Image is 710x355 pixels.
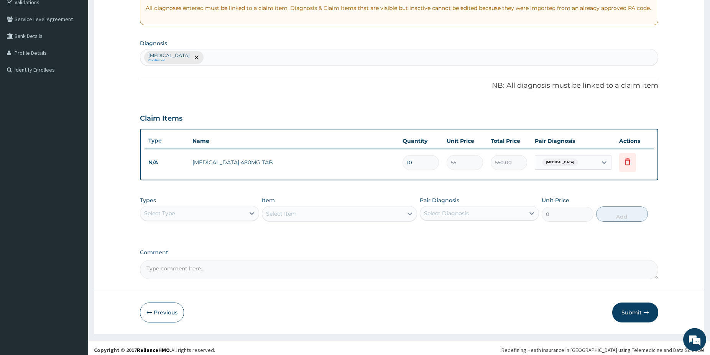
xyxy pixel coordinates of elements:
[44,97,106,174] span: We're online!
[148,52,190,59] p: [MEDICAL_DATA]
[542,196,569,204] label: Unit Price
[146,4,652,12] p: All diagnoses entered must be linked to a claim item. Diagnosis & Claim Items that are visible bu...
[94,347,171,353] strong: Copyright © 2017 .
[443,133,487,149] th: Unit Price
[542,159,578,166] span: [MEDICAL_DATA]
[189,155,399,170] td: [MEDICAL_DATA] 480MG TAB
[596,206,648,222] button: Add
[140,249,658,256] label: Comment
[145,155,189,170] td: N/A
[420,196,459,204] label: Pair Diagnosis
[137,347,170,353] a: RelianceHMO
[193,54,200,61] span: remove selection option
[501,346,704,354] div: Redefining Heath Insurance in [GEOGRAPHIC_DATA] using Telemedicine and Data Science!
[148,59,190,62] small: Confirmed
[424,209,469,217] div: Select Diagnosis
[4,209,146,236] textarea: Type your message and hit 'Enter'
[487,133,531,149] th: Total Price
[189,133,399,149] th: Name
[140,197,156,204] label: Types
[262,196,275,204] label: Item
[140,303,184,322] button: Previous
[399,133,443,149] th: Quantity
[612,303,658,322] button: Submit
[14,38,31,57] img: d_794563401_company_1708531726252_794563401
[615,133,654,149] th: Actions
[140,115,182,123] h3: Claim Items
[140,39,167,47] label: Diagnosis
[140,81,658,91] p: NB: All diagnosis must be linked to a claim item
[531,133,615,149] th: Pair Diagnosis
[126,4,144,22] div: Minimize live chat window
[145,134,189,148] th: Type
[144,209,175,217] div: Select Type
[40,43,129,53] div: Chat with us now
